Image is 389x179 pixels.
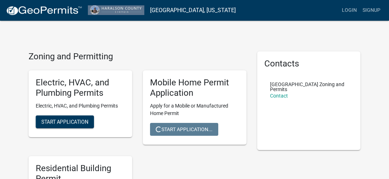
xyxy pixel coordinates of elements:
h5: Mobile Home Permit Application [150,78,239,98]
p: Electric, HVAC, and Plumbing Permits [36,102,125,110]
a: Contact [270,93,288,99]
p: Apply for a Mobile or Manufactured Home Permit [150,102,239,117]
h4: Zoning and Permitting [29,51,246,62]
button: Start Application... [150,123,218,136]
p: [GEOGRAPHIC_DATA] Zoning and Permits [270,82,348,92]
span: Start Application... [156,126,213,132]
h5: Electric, HVAC, and Plumbing Permits [36,78,125,98]
a: Signup [360,4,383,17]
img: Haralson County, Georgia [88,5,144,15]
span: Start Application [41,119,88,125]
a: [GEOGRAPHIC_DATA], [US_STATE] [150,4,236,16]
button: Start Application [36,115,94,128]
h5: Contacts [264,59,354,69]
a: Login [339,4,360,17]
